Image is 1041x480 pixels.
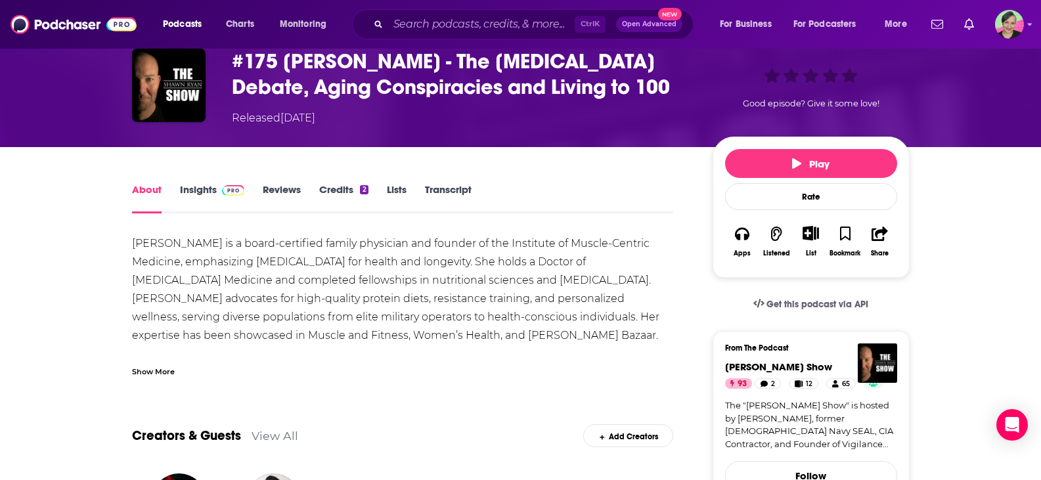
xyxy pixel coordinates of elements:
[738,378,747,391] span: 93
[789,378,818,389] a: 12
[755,378,781,389] a: 2
[271,14,343,35] button: open menu
[725,360,832,373] a: Shawn Ryan Show
[583,424,673,447] div: Add Creators
[232,49,692,100] h1: #175 Dr. Gabrielle Lyon - The Nicotine Debate, Aging Conspiracies and Living to 100
[154,14,219,35] button: open menu
[793,15,856,33] span: For Podcasters
[763,250,790,257] div: Listened
[826,378,855,389] a: 65
[871,250,889,257] div: Share
[793,217,828,265] div: Show More ButtonList
[766,299,868,310] span: Get this podcast via API
[842,378,850,391] span: 65
[11,12,137,37] img: Podchaser - Follow, Share and Rate Podcasts
[926,13,948,35] a: Show notifications dropdown
[365,9,706,39] div: Search podcasts, credits, & more...
[280,15,326,33] span: Monitoring
[425,183,472,213] a: Transcript
[180,183,245,213] a: InsightsPodchaser Pro
[622,21,676,28] span: Open Advanced
[785,14,875,35] button: open menu
[862,217,897,265] button: Share
[725,378,752,389] a: 93
[711,14,788,35] button: open menu
[658,8,682,20] span: New
[132,49,206,122] img: #175 Dr. Gabrielle Lyon - The Nicotine Debate, Aging Conspiracies and Living to 100
[996,409,1028,441] div: Open Intercom Messenger
[217,14,262,35] a: Charts
[263,183,301,213] a: Reviews
[797,226,824,240] button: Show More Button
[734,250,751,257] div: Apps
[830,250,860,257] div: Bookmark
[252,429,298,443] a: View All
[828,217,862,265] button: Bookmark
[725,149,897,178] button: Play
[806,378,812,391] span: 12
[858,343,897,383] img: Shawn Ryan Show
[575,16,606,33] span: Ctrl K
[875,14,923,35] button: open menu
[232,110,315,126] div: Released [DATE]
[743,98,879,108] span: Good episode? Give it some love!
[743,288,879,320] a: Get this podcast via API
[388,14,575,35] input: Search podcasts, credits, & more...
[995,10,1024,39] button: Show profile menu
[885,15,907,33] span: More
[387,183,407,213] a: Lists
[995,10,1024,39] span: Logged in as LizDVictoryBelt
[725,343,887,353] h3: From The Podcast
[319,183,368,213] a: Credits2
[959,13,979,35] a: Show notifications dropdown
[759,217,793,265] button: Listened
[771,378,775,391] span: 2
[725,399,897,450] a: The "[PERSON_NAME] Show" is hosted by [PERSON_NAME], former [DEMOGRAPHIC_DATA] Navy SEAL, CIA Con...
[132,183,162,213] a: About
[720,15,772,33] span: For Business
[360,185,368,194] div: 2
[792,158,830,170] span: Play
[806,249,816,257] div: List
[725,217,759,265] button: Apps
[132,427,241,444] a: Creators & Guests
[222,185,245,196] img: Podchaser Pro
[995,10,1024,39] img: User Profile
[226,15,254,33] span: Charts
[163,15,202,33] span: Podcasts
[725,360,832,373] span: [PERSON_NAME] Show
[616,16,682,32] button: Open AdvancedNew
[725,183,897,210] div: Rate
